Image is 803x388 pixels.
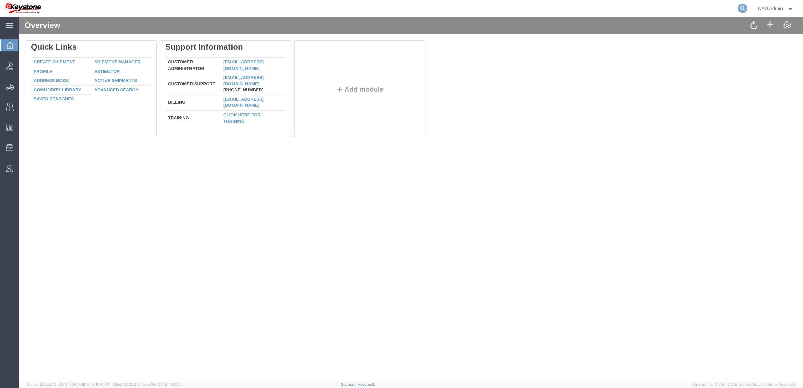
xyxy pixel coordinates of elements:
[76,71,120,76] a: Advanced Search
[146,41,202,56] td: Customer Administrator
[205,58,245,70] a: [EMAIL_ADDRESS][DOMAIN_NAME]
[205,95,242,107] a: Click here for training
[205,43,245,54] a: [EMAIL_ADDRESS][DOMAIN_NAME]
[205,80,245,91] a: [EMAIL_ADDRESS][DOMAIN_NAME]
[76,43,122,48] a: Shipment Manager
[27,382,109,386] span: Server: 2025.21.0-c63077040a8
[83,382,109,386] span: [DATE] 10:41:40
[146,93,202,107] td: Training
[157,382,183,386] span: [DATE] 10:25:10
[15,61,50,66] a: Address Book
[15,71,62,76] a: Commodity Library
[758,5,783,12] span: KAO Admin
[76,61,118,66] a: Active Shipments
[691,382,795,387] span: Copyright © [DATE]-[DATE] Agistix Inc., All Rights Reserved
[15,52,34,57] a: Profile
[341,382,358,386] a: Support
[19,17,803,381] iframe: FS Legacy Container
[202,56,267,78] td: [PHONE_NUMBER]
[76,52,101,57] a: Estimator
[112,382,183,386] span: Client: 2025.21.0-faee749
[15,80,55,85] a: Saved Searches
[758,4,794,12] button: KAO Admin
[358,382,375,386] a: Feedback
[315,69,367,76] button: Add module
[146,78,202,93] td: Billing
[146,26,267,35] div: Support Information
[5,3,41,13] img: logo
[146,56,202,78] td: Customer Support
